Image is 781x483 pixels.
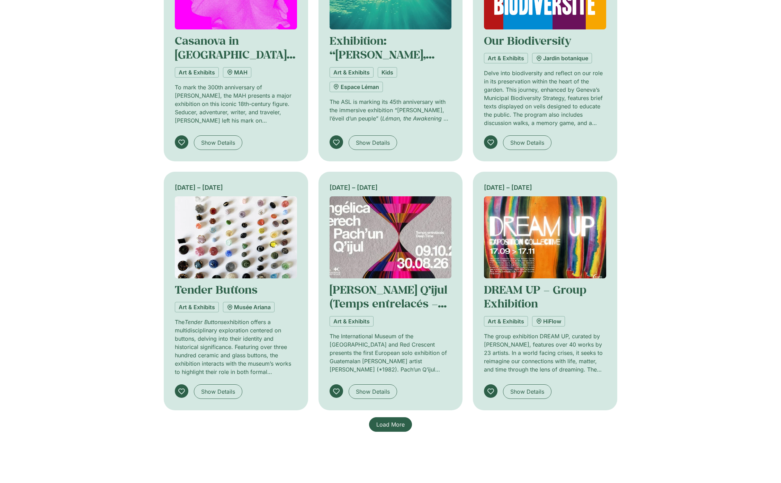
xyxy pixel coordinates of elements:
[484,69,606,127] p: Delve into biodiversity and reflect on our role in its preservation within the heart of the garde...
[175,83,297,125] p: To mark the 300th anniversary of [PERSON_NAME], the MAH presents a major exhibition on this iconi...
[510,138,544,147] span: Show Details
[484,183,606,192] div: [DATE] – [DATE]
[201,387,235,396] span: Show Details
[484,282,586,311] a: DREAM UP – Group Exhibition
[330,196,452,278] img: Coolturalia - Angélica Serech Pach'un Q'ijul (Temps entrelacés - Deep Time)
[330,183,452,192] div: [DATE] – [DATE]
[223,67,251,78] a: MAH
[484,33,571,48] a: Our Biodiversity
[376,420,405,429] span: Load More
[378,67,397,78] a: Kids
[330,82,383,92] a: Espace Léman
[356,138,390,147] span: Show Details
[503,135,551,150] a: Show Details
[175,183,297,192] div: [DATE] – [DATE]
[330,33,434,76] a: Exhibition: “[PERSON_NAME], l’éveil d’un peuple”
[503,384,551,399] a: Show Details
[510,387,544,396] span: Show Details
[532,316,565,327] a: HiFlow
[194,384,242,399] a: Show Details
[484,332,606,374] p: The group exhibition DREAM UP, curated by [PERSON_NAME], features over 40 works by 23 artists. In...
[484,53,528,63] a: Art & Exhibits
[185,319,224,325] em: Tender Buttons
[330,332,452,374] p: The International Museum of the [GEOGRAPHIC_DATA] and Red Crescent presents the first European so...
[349,384,397,399] a: Show Details
[532,53,592,63] a: Jardin botanique
[484,316,528,327] a: Art & Exhibits
[175,196,297,278] img: Coolturalia - Tenders buttons
[330,98,452,123] p: The ASL is marking its 45th anniversary with the immersive exhibition “[PERSON_NAME], l’éveil d’u...
[330,282,447,325] a: [PERSON_NAME] Q’ijul (Temps entrelacés – Deep Time)
[356,387,390,396] span: Show Details
[349,135,397,150] a: Show Details
[201,138,235,147] span: Show Details
[330,67,374,78] a: Art & Exhibits
[330,316,374,327] a: Art & Exhibits
[175,33,295,90] a: Casanova in [GEOGRAPHIC_DATA], A Libertine at [PERSON_NAME]’s
[175,67,219,78] a: Art & Exhibits
[175,302,219,312] a: Art & Exhibits
[175,282,258,297] a: Tender Buttons
[223,302,275,312] a: Musée Ariana
[369,417,412,432] a: Load More
[175,318,297,376] p: The exhibition offers a multidisciplinary exploration centered on buttons, delving into their ide...
[484,196,606,278] img: Coolturalia - DREAM UP - Exposition collective
[194,135,242,150] a: Show Details
[330,115,449,130] em: Léman, the Awakening of a People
